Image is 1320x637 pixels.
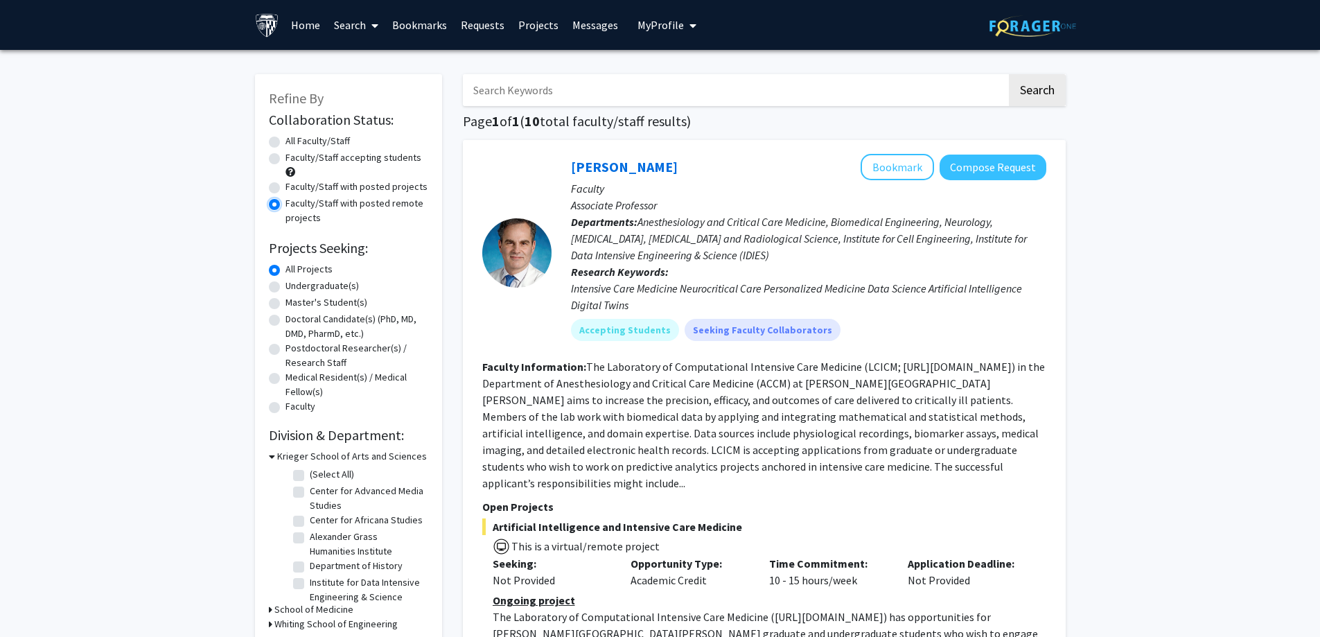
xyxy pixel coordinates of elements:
mat-chip: Accepting Students [571,319,679,341]
a: Search [327,1,385,49]
p: Application Deadline: [908,555,1026,572]
label: Medical Resident(s) / Medical Fellow(s) [285,370,428,399]
div: 10 - 15 hours/week [759,555,897,588]
h1: Page of ( total faculty/staff results) [463,113,1066,130]
label: Center for Advanced Media Studies [310,484,425,513]
label: Master's Student(s) [285,295,367,310]
a: Requests [454,1,511,49]
div: Not Provided [493,572,610,588]
img: Johns Hopkins University Logo [255,13,279,37]
label: Undergraduate(s) [285,279,359,293]
span: The Laboratory of Computational Intensive Care Medicine ( [493,610,775,624]
a: Messages [565,1,625,49]
label: Center for Africana Studies [310,513,423,527]
span: Artificial Intelligence and Intensive Care Medicine [482,518,1046,535]
div: Intensive Care Medicine Neurocritical Care Personalized Medicine Data Science Artificial Intellig... [571,280,1046,313]
span: This is a virtual/remote project [510,539,660,553]
label: Faculty/Staff with posted remote projects [285,196,428,225]
label: Institute for Data Intensive Engineering & Science (IDIES) [310,575,425,619]
b: Research Keywords: [571,265,669,279]
b: Faculty Information: [482,360,586,374]
span: 1 [512,112,520,130]
h2: Division & Department: [269,427,428,444]
a: Projects [511,1,565,49]
span: 10 [525,112,540,130]
div: Academic Credit [620,555,759,588]
p: Faculty [571,180,1046,197]
input: Search Keywords [463,74,1007,106]
a: Home [284,1,327,49]
h3: Krieger School of Arts and Sciences [277,449,427,464]
p: Time Commitment: [769,555,887,572]
label: (Select All) [310,467,354,482]
h2: Collaboration Status: [269,112,428,128]
label: All Projects [285,262,333,277]
div: Not Provided [897,555,1036,588]
fg-read-more: The Laboratory of Computational Intensive Care Medicine (LCICM; [URL][DOMAIN_NAME]) in the Depart... [482,360,1045,490]
b: Departments: [571,215,637,229]
span: Refine By [269,89,324,107]
label: Faculty/Staff accepting students [285,150,421,165]
p: Seeking: [493,555,610,572]
h3: Whiting School of Engineering [274,617,398,631]
a: [PERSON_NAME] [571,158,678,175]
label: All Faculty/Staff [285,134,350,148]
p: Opportunity Type: [631,555,748,572]
iframe: Chat [10,575,59,627]
mat-chip: Seeking Faculty Collaborators [685,319,841,341]
h3: School of Medicine [274,602,353,617]
img: ForagerOne Logo [989,15,1076,37]
a: Bookmarks [385,1,454,49]
button: Add Robert Stevens to Bookmarks [861,154,934,180]
button: Search [1009,74,1066,106]
button: Compose Request to Robert Stevens [940,155,1046,180]
p: Open Projects [482,498,1046,515]
p: Associate Professor [571,197,1046,213]
label: Department of History [310,559,403,573]
span: My Profile [637,18,684,32]
u: Ongoing project [493,593,575,607]
span: Anesthesiology and Critical Care Medicine, Biomedical Engineering, Neurology, [MEDICAL_DATA], [ME... [571,215,1027,262]
span: 1 [492,112,500,130]
label: Doctoral Candidate(s) (PhD, MD, DMD, PharmD, etc.) [285,312,428,341]
label: Faculty [285,399,315,414]
label: Faculty/Staff with posted projects [285,180,428,194]
h2: Projects Seeking: [269,240,428,256]
label: Postdoctoral Researcher(s) / Research Staff [285,341,428,370]
label: Alexander Grass Humanities Institute [310,530,425,559]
